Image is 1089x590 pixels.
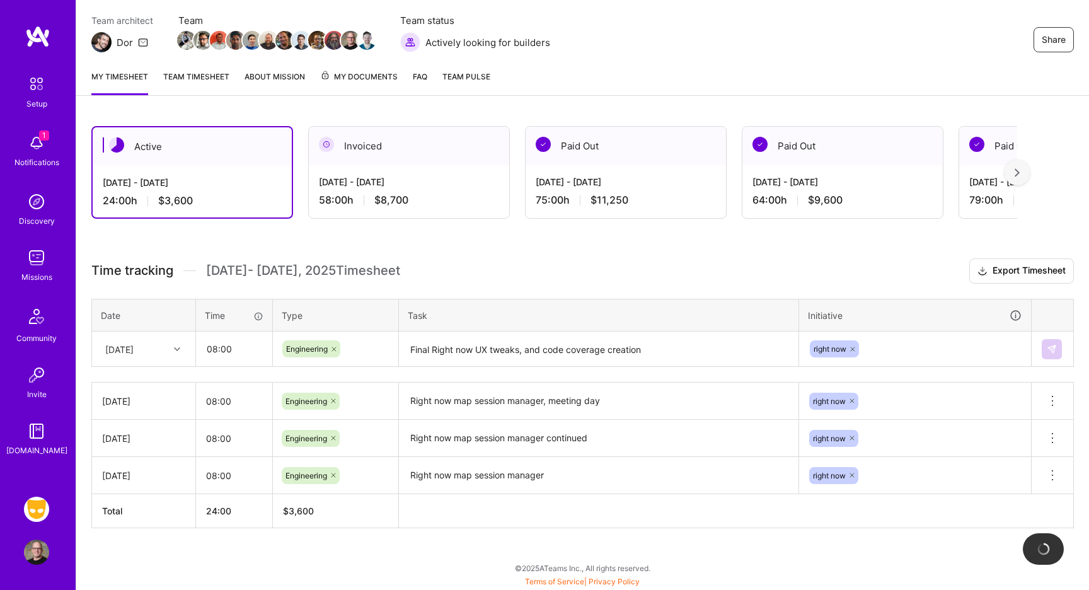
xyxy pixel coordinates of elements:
textarea: Final Right now UX tweaks, and code coverage creation [400,333,797,366]
th: Task [399,299,799,332]
span: right now [813,434,846,443]
div: Discovery [19,214,55,228]
div: Invite [27,388,47,401]
textarea: Right now map session manager continued [400,421,797,456]
span: Time tracking [91,263,173,279]
div: 75:00 h [536,194,716,207]
span: right now [814,344,846,354]
div: [DATE] [105,342,134,356]
img: Paid Out [536,137,551,152]
img: Team Member Avatar [308,31,327,50]
img: Submit [1047,344,1057,354]
span: right now [813,471,846,480]
img: loading [1037,543,1050,555]
a: My timesheet [91,70,148,95]
img: Team Member Avatar [292,31,311,50]
span: $ 3,600 [283,506,314,516]
div: Invoiced [309,127,509,165]
a: User Avatar [21,540,52,565]
a: Team Member Avatar [277,30,293,51]
th: 24:00 [196,494,273,528]
span: 1 [39,130,49,141]
span: right now [813,396,846,406]
a: Team Member Avatar [228,30,244,51]
img: Invoiced [319,137,334,152]
img: Paid Out [752,137,768,152]
a: Team Member Avatar [211,30,228,51]
th: Type [273,299,399,332]
a: Grindr: Mobile + BE + Cloud [21,497,52,522]
div: Setup [26,97,47,110]
a: Team Member Avatar [178,30,195,51]
img: Grindr: Mobile + BE + Cloud [24,497,49,522]
img: logo [25,25,50,48]
div: © 2025 ATeams Inc., All rights reserved. [76,552,1089,584]
div: [DATE] - [DATE] [752,175,933,188]
div: null [1042,339,1063,359]
img: right [1015,168,1020,177]
img: Team Member Avatar [243,31,262,50]
input: HH:MM [197,332,272,366]
div: [DATE] [102,432,185,445]
span: Actively looking for builders [425,36,550,49]
a: Terms of Service [525,577,584,586]
img: bell [24,130,49,156]
img: Actively looking for builders [400,32,420,52]
i: icon Chevron [174,346,180,352]
div: Notifications [14,156,59,169]
th: Total [92,494,196,528]
div: Paid Out [742,127,943,165]
div: [DATE] [102,469,185,482]
img: Team Member Avatar [341,31,360,50]
a: Team Member Avatar [342,30,359,51]
img: Team Architect [91,32,112,52]
span: Share [1042,33,1066,46]
span: [DATE] - [DATE] , 2025 Timesheet [206,263,400,279]
img: Team Member Avatar [177,31,196,50]
div: Missions [21,270,52,284]
div: [DATE] - [DATE] [319,175,499,188]
img: Community [21,301,52,332]
i: icon Download [977,265,988,278]
span: My Documents [320,70,398,84]
a: Team Member Avatar [326,30,342,51]
div: 24:00 h [103,194,282,207]
div: Time [205,309,263,322]
span: $9,600 [808,194,843,207]
span: Team status [400,14,550,27]
a: Team Pulse [442,70,490,95]
img: Invite [24,362,49,388]
a: Team Member Avatar [359,30,375,51]
div: Community [16,332,57,345]
img: Team Member Avatar [275,31,294,50]
span: $3,600 [158,194,193,207]
span: $8,700 [374,194,408,207]
a: FAQ [413,70,427,95]
input: HH:MM [196,385,272,418]
div: Active [93,127,292,166]
input: HH:MM [196,459,272,492]
a: Team Member Avatar [244,30,260,51]
button: Share [1034,27,1074,52]
div: [DATE] [102,395,185,408]
span: Engineering [285,396,327,406]
span: Team Pulse [442,72,490,81]
img: Team Member Avatar [210,31,229,50]
img: Paid Out [969,137,984,152]
img: Active [109,137,124,153]
div: Paid Out [526,127,726,165]
div: [DATE] - [DATE] [536,175,716,188]
textarea: Right now map session manager, meeting day [400,384,797,419]
button: Export Timesheet [969,258,1074,284]
div: [DOMAIN_NAME] [6,444,67,457]
img: Team Member Avatar [357,31,376,50]
img: Team Member Avatar [193,31,212,50]
a: About Mission [245,70,305,95]
img: setup [23,71,50,97]
span: | [525,577,640,586]
img: Team Member Avatar [325,31,343,50]
div: Dor [117,36,133,49]
img: guide book [24,419,49,444]
div: 58:00 h [319,194,499,207]
span: Engineering [285,471,327,480]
